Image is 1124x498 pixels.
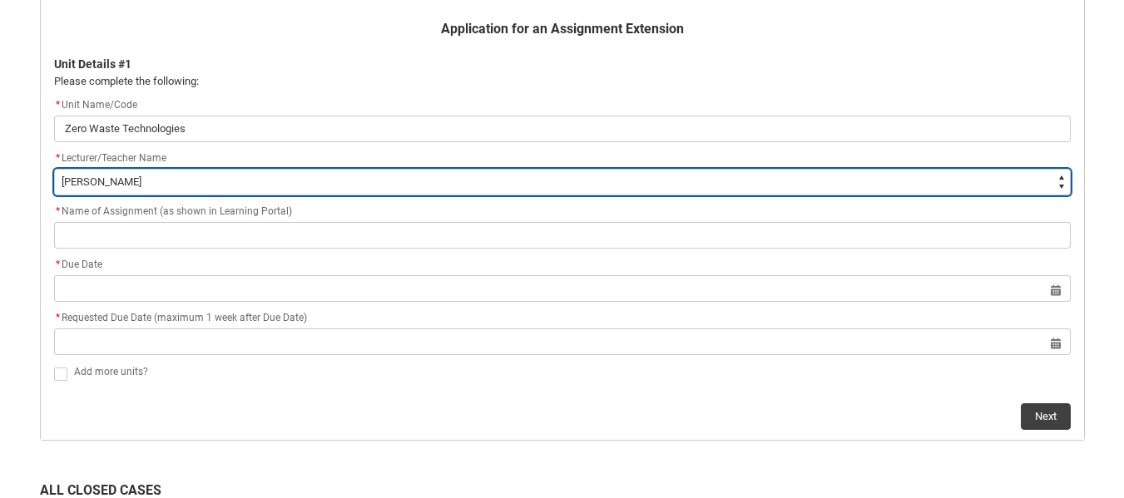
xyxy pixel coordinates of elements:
[74,366,148,377] span: Add more units?
[54,312,307,323] span: Requested Due Date (maximum 1 week after Due Date)
[56,312,60,323] abbr: required
[56,152,60,164] abbr: required
[56,205,60,217] abbr: required
[54,57,131,71] b: Unit Details #1
[441,21,684,37] b: Application for an Assignment Extension
[1021,403,1071,430] button: Next
[56,99,60,111] abbr: required
[56,259,60,270] abbr: required
[54,99,137,111] span: Unit Name/Code
[62,152,166,164] span: Lecturer/Teacher Name
[54,259,102,270] span: Due Date
[54,205,292,217] span: Name of Assignment (as shown in Learning Portal)
[54,73,1071,90] p: Please complete the following:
